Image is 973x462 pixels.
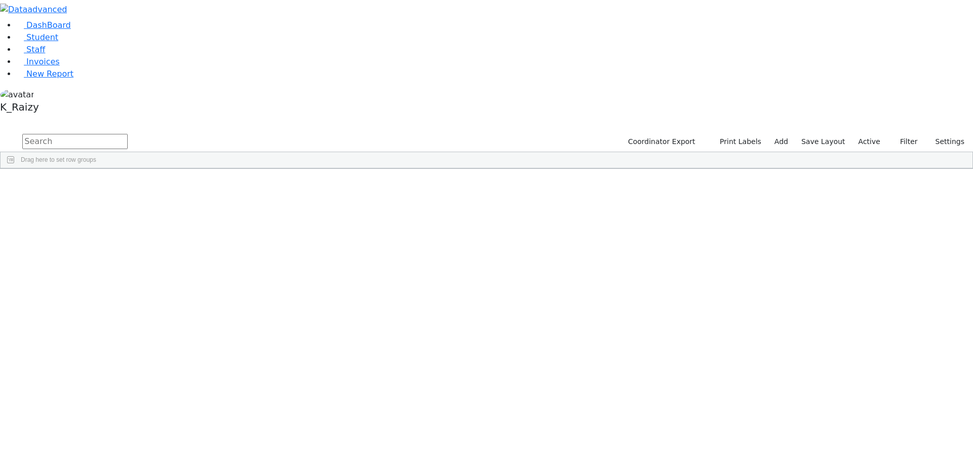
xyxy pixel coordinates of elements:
[22,134,128,149] input: Search
[797,134,849,150] button: Save Layout
[708,134,766,150] button: Print Labels
[26,20,71,30] span: DashBoard
[887,134,922,150] button: Filter
[26,32,58,42] span: Student
[16,32,58,42] a: Student
[16,69,73,79] a: New Report
[26,69,73,79] span: New Report
[16,20,71,30] a: DashBoard
[621,134,700,150] button: Coordinator Export
[16,57,60,66] a: Invoices
[26,45,45,54] span: Staff
[16,45,45,54] a: Staff
[854,134,885,150] label: Active
[21,156,96,163] span: Drag here to set row groups
[26,57,60,66] span: Invoices
[770,134,793,150] a: Add
[922,134,969,150] button: Settings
